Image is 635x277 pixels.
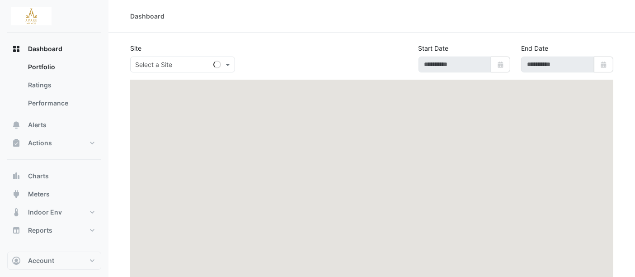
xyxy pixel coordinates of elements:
button: Charts [7,167,101,185]
button: Meters [7,185,101,203]
app-icon: Dashboard [12,44,21,53]
span: Alerts [28,120,47,129]
div: Dashboard [130,11,165,21]
span: Meters [28,190,50,199]
a: Portfolio [21,58,101,76]
span: Reports [28,226,52,235]
label: Site [130,43,141,53]
img: Company Logo [11,7,52,25]
app-icon: Reports [12,226,21,235]
button: Reports [7,221,101,239]
button: Alerts [7,116,101,134]
app-icon: Alerts [12,120,21,129]
button: Account [7,252,101,270]
label: Start Date [419,43,449,53]
app-icon: Meters [12,190,21,199]
span: Actions [28,138,52,148]
span: Charts [28,172,49,181]
app-icon: Charts [12,172,21,181]
span: Indoor Env [28,208,62,217]
app-icon: Actions [12,138,21,148]
span: Dashboard [28,44,62,53]
label: End Date [521,43,548,53]
a: Ratings [21,76,101,94]
span: Account [28,256,54,265]
a: Performance [21,94,101,112]
button: Indoor Env [7,203,101,221]
button: Dashboard [7,40,101,58]
div: Dashboard [7,58,101,116]
app-icon: Indoor Env [12,208,21,217]
button: Actions [7,134,101,152]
